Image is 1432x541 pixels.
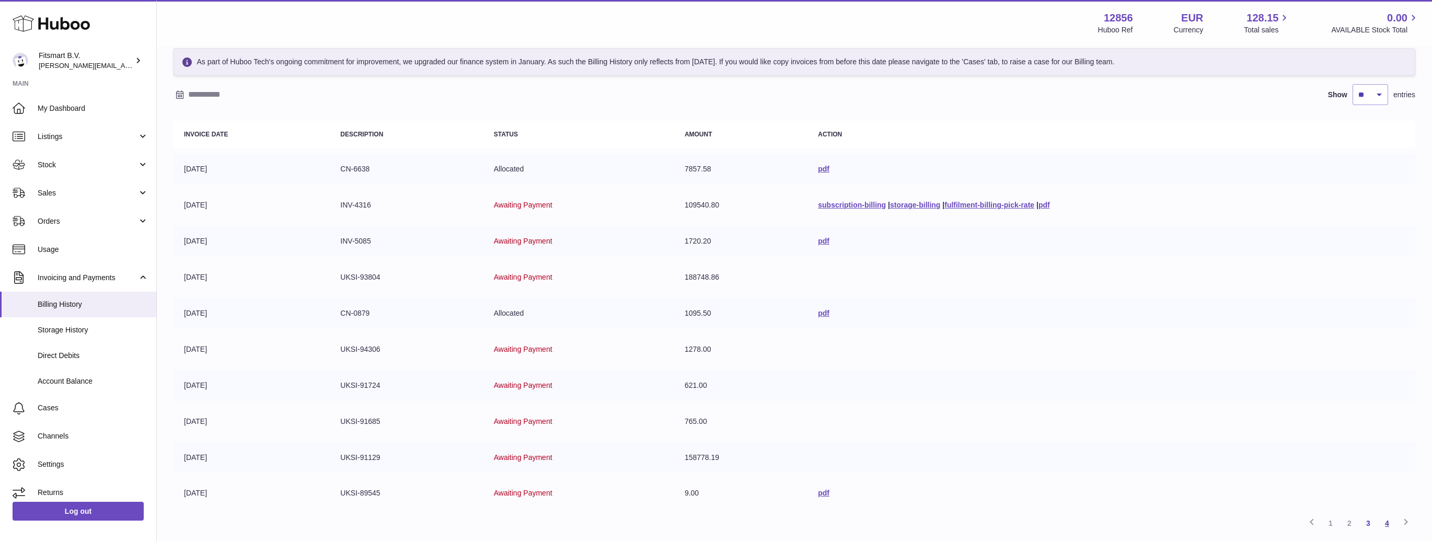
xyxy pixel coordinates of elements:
[888,201,890,209] span: |
[38,216,137,226] span: Orders
[38,325,148,335] span: Storage History
[38,132,137,142] span: Listings
[13,502,144,521] a: Log out
[1036,201,1038,209] span: |
[174,48,1415,76] div: As part of Huboo Tech's ongoing commitment for improvement, we upgraded our finance system in Jan...
[818,165,829,173] a: pdf
[38,273,137,283] span: Invoicing and Payments
[38,160,137,170] span: Stock
[38,459,148,469] span: Settings
[818,237,829,245] a: pdf
[330,190,483,221] td: INV-4316
[1393,90,1415,100] span: entries
[494,237,552,245] span: Awaiting Payment
[674,262,807,293] td: 188748.86
[330,370,483,401] td: UKSI-91724
[1331,25,1419,35] span: AVAILABLE Stock Total
[330,226,483,257] td: INV-5085
[1246,11,1278,25] span: 128.15
[330,442,483,473] td: UKSI-91129
[1244,25,1290,35] span: Total sales
[1340,514,1359,533] a: 2
[174,298,330,329] td: [DATE]
[674,478,807,509] td: 9.00
[174,406,330,437] td: [DATE]
[674,154,807,185] td: 7857.58
[1181,11,1203,25] strong: EUR
[184,131,228,138] strong: Invoice Date
[818,489,829,497] a: pdf
[1038,201,1050,209] a: pdf
[174,478,330,509] td: [DATE]
[330,262,483,293] td: UKSI-93804
[494,417,552,425] span: Awaiting Payment
[38,300,148,309] span: Billing History
[494,489,552,497] span: Awaiting Payment
[494,131,518,138] strong: Status
[174,154,330,185] td: [DATE]
[1387,11,1407,25] span: 0.00
[685,131,712,138] strong: Amount
[674,406,807,437] td: 765.00
[174,334,330,365] td: [DATE]
[1098,25,1133,35] div: Huboo Ref
[494,201,552,209] span: Awaiting Payment
[39,51,133,71] div: Fitsmart B.V.
[1244,11,1290,35] a: 128.15 Total sales
[38,431,148,441] span: Channels
[818,201,886,209] a: subscription-billing
[944,201,1034,209] a: fulfilment-billing-pick-rate
[330,154,483,185] td: CN-6638
[494,345,552,353] span: Awaiting Payment
[1328,90,1347,100] label: Show
[1321,514,1340,533] a: 1
[330,406,483,437] td: UKSI-91685
[330,298,483,329] td: CN-0879
[674,298,807,329] td: 1095.50
[174,226,330,257] td: [DATE]
[38,376,148,386] span: Account Balance
[674,442,807,473] td: 158778.19
[174,190,330,221] td: [DATE]
[174,262,330,293] td: [DATE]
[38,488,148,498] span: Returns
[174,442,330,473] td: [DATE]
[38,103,148,113] span: My Dashboard
[674,370,807,401] td: 621.00
[340,131,383,138] strong: Description
[674,226,807,257] td: 1720.20
[330,334,483,365] td: UKSI-94306
[174,370,330,401] td: [DATE]
[38,188,137,198] span: Sales
[494,453,552,462] span: Awaiting Payment
[890,201,940,209] a: storage-billing
[674,334,807,365] td: 1278.00
[38,403,148,413] span: Cases
[494,309,524,317] span: Allocated
[1104,11,1133,25] strong: 12856
[1174,25,1204,35] div: Currency
[1359,514,1378,533] a: 3
[818,131,842,138] strong: Action
[1331,11,1419,35] a: 0.00 AVAILABLE Stock Total
[674,190,807,221] td: 109540.80
[13,53,28,68] img: jonathan@leaderoo.com
[494,273,552,281] span: Awaiting Payment
[494,381,552,389] span: Awaiting Payment
[330,478,483,509] td: UKSI-89545
[494,165,524,173] span: Allocated
[39,61,210,70] span: [PERSON_NAME][EMAIL_ADDRESS][DOMAIN_NAME]
[818,309,829,317] a: pdf
[1378,514,1396,533] a: 4
[38,351,148,361] span: Direct Debits
[38,245,148,255] span: Usage
[942,201,944,209] span: |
